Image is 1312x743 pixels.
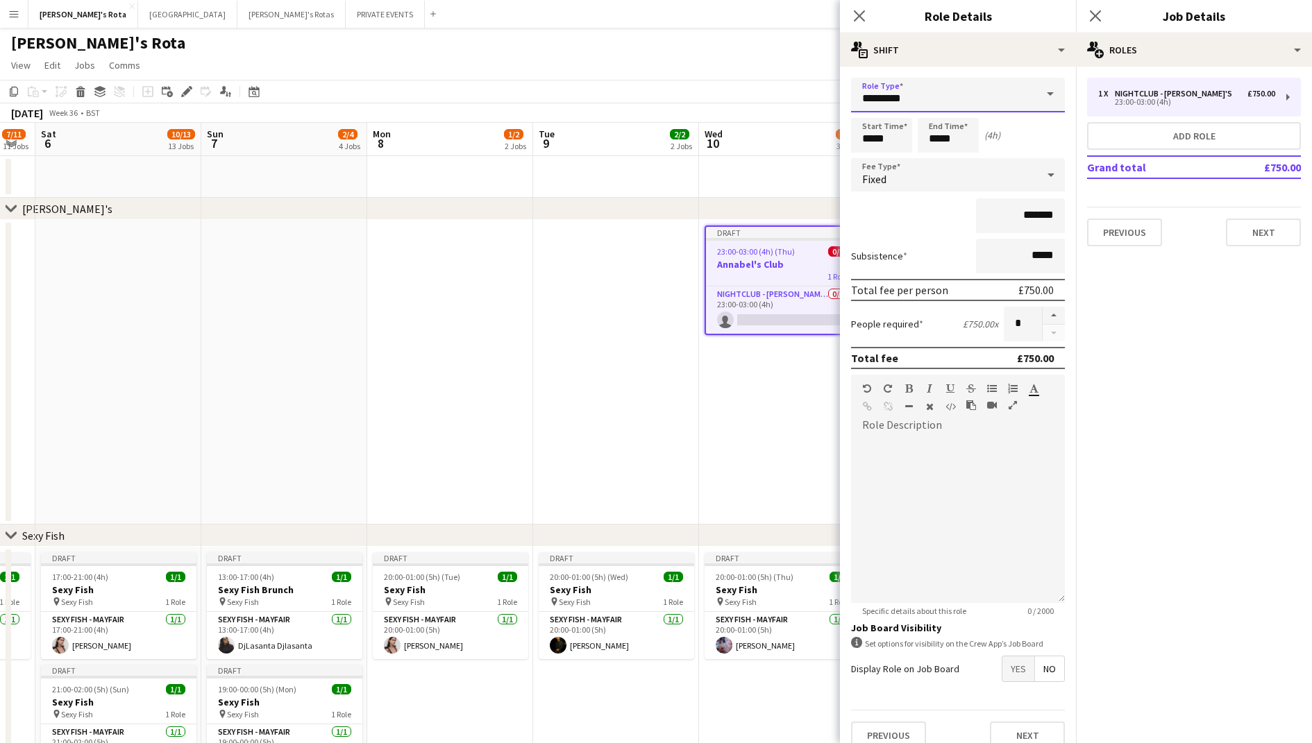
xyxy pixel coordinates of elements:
div: Shift [840,33,1076,67]
span: 1/1 [166,684,185,694]
div: £750.00 x [963,318,998,330]
td: Grand total [1087,156,1218,178]
a: Comms [103,56,146,74]
app-job-card: Draft23:00-03:00 (4h) (Thu)0/1Annabel's Club1 RoleNIGHTCLUB - [PERSON_NAME]'S0/123:00-03:00 (4h) [705,225,860,335]
div: Draft [41,665,196,676]
div: 2 Jobs [671,141,692,151]
span: 1 Role [663,597,683,607]
span: Sexy Fish [227,709,259,719]
h3: Sexy Fish [539,583,694,596]
h3: Sexy Fish Brunch [207,583,362,596]
div: Set options for visibility on the Crew App’s Job Board [851,637,1065,650]
button: Underline [945,383,955,394]
button: Strikethrough [966,383,976,394]
h1: [PERSON_NAME]'s Rota [11,33,185,53]
span: Sexy Fish [393,597,425,607]
button: Fullscreen [1008,400,1018,411]
span: Comms [109,59,140,71]
span: 20:00-01:00 (5h) (Thu) [716,572,793,582]
button: Redo [883,383,893,394]
div: Draft20:00-01:00 (5h) (Thu)1/1Sexy Fish Sexy Fish1 RoleSEXY FISH - MAYFAIR1/120:00-01:00 (5h)[PER... [705,552,860,659]
span: Sexy Fish [61,597,93,607]
button: PRIVATE EVENTS [346,1,425,28]
h3: Annabel's Club [706,258,859,271]
div: BST [86,108,100,118]
app-job-card: Draft20:00-01:00 (5h) (Tue)1/1Sexy Fish Sexy Fish1 RoleSEXY FISH - MAYFAIR1/120:00-01:00 (5h)[PER... [373,552,528,659]
button: Bold [904,383,914,394]
div: [DATE] [11,106,43,120]
a: View [6,56,36,74]
div: 1 x [1098,89,1115,99]
h3: Job Details [1076,7,1312,25]
div: Draft [539,552,694,563]
span: 1 Role [165,709,185,719]
div: £750.00 [1018,283,1054,297]
span: 2/4 [338,129,358,139]
button: Horizontal Line [904,401,914,412]
label: Display Role on Job Board [851,663,959,675]
span: 1/1 [830,572,849,582]
div: £750.00 [1017,351,1054,365]
app-card-role: NIGHTCLUB - [PERSON_NAME]'S0/123:00-03:00 (4h) [706,287,859,334]
button: Text Color [1029,383,1038,394]
span: 19:00-00:00 (5h) (Mon) [218,684,296,694]
button: [PERSON_NAME]'s Rotas [237,1,346,28]
div: Sexy Fish [22,529,65,543]
span: 2/3 [836,129,855,139]
div: Draft [706,227,859,238]
span: Edit [44,59,60,71]
span: Specific details about this role [851,606,977,616]
app-card-role: SEXY FISH - MAYFAIR1/113:00-17:00 (4h)DjLasanta Djlasanta [207,612,362,659]
button: Unordered List [987,383,997,394]
span: Sexy Fish [61,709,93,719]
button: Italic [925,383,934,394]
span: 1 Role [165,597,185,607]
span: 1/1 [664,572,683,582]
span: 10 [703,135,723,151]
app-card-role: SEXY FISH - MAYFAIR1/117:00-21:00 (4h)[PERSON_NAME] [41,612,196,659]
span: 21:00-02:00 (5h) (Sun) [52,684,129,694]
app-card-role: SEXY FISH - MAYFAIR1/120:00-01:00 (5h)[PERSON_NAME] [539,612,694,659]
app-job-card: Draft13:00-17:00 (4h)1/1Sexy Fish Brunch Sexy Fish1 RoleSEXY FISH - MAYFAIR1/113:00-17:00 (4h)DjL... [207,552,362,659]
div: Roles [1076,33,1312,67]
span: Fixed [862,172,886,186]
div: £750.00 [1247,89,1275,99]
a: Jobs [69,56,101,74]
span: Jobs [74,59,95,71]
app-job-card: Draft17:00-21:00 (4h)1/1Sexy Fish Sexy Fish1 RoleSEXY FISH - MAYFAIR1/117:00-21:00 (4h)[PERSON_NAME] [41,552,196,659]
app-card-role: SEXY FISH - MAYFAIR1/120:00-01:00 (5h)[PERSON_NAME] [705,612,860,659]
span: No [1035,656,1064,681]
button: Add role [1087,122,1301,150]
div: 2 Jobs [505,141,526,151]
span: Mon [373,128,391,140]
button: HTML Code [945,401,955,412]
div: 11 Jobs [3,141,28,151]
h3: Role Details [840,7,1076,25]
div: 4 Jobs [339,141,360,151]
label: People required [851,318,923,330]
div: 23:00-03:00 (4h) [1098,99,1275,105]
td: £750.00 [1218,156,1301,178]
span: Wed [705,128,723,140]
span: Sexy Fish [559,597,591,607]
button: [GEOGRAPHIC_DATA] [138,1,237,28]
span: 2/2 [670,129,689,139]
span: Yes [1002,656,1034,681]
button: [PERSON_NAME]'s Rota [28,1,138,28]
div: Draft [705,552,860,563]
span: 20:00-01:00 (5h) (Tue) [384,572,460,582]
span: Sexy Fish [725,597,757,607]
span: 17:00-21:00 (4h) [52,572,108,582]
button: Insert video [987,400,997,411]
app-job-card: Draft20:00-01:00 (5h) (Wed)1/1Sexy Fish Sexy Fish1 RoleSEXY FISH - MAYFAIR1/120:00-01:00 (5h)[PER... [539,552,694,659]
span: Sat [41,128,56,140]
button: Clear Formatting [925,401,934,412]
span: 1/1 [498,572,517,582]
span: View [11,59,31,71]
div: 13 Jobs [168,141,194,151]
div: Total fee [851,351,898,365]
